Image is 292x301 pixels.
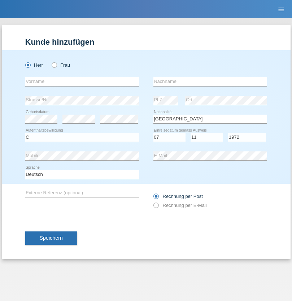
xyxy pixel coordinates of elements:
i: menu [278,6,285,13]
h1: Kunde hinzufügen [25,37,267,47]
label: Rechnung per Post [153,194,203,199]
a: menu [274,7,288,11]
input: Rechnung per E-Mail [153,203,158,212]
label: Herr [25,62,43,68]
input: Herr [25,62,30,67]
label: Frau [52,62,70,68]
span: Speichern [40,235,63,241]
button: Speichern [25,231,77,245]
input: Frau [52,62,56,67]
label: Rechnung per E-Mail [153,203,207,208]
input: Rechnung per Post [153,194,158,203]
